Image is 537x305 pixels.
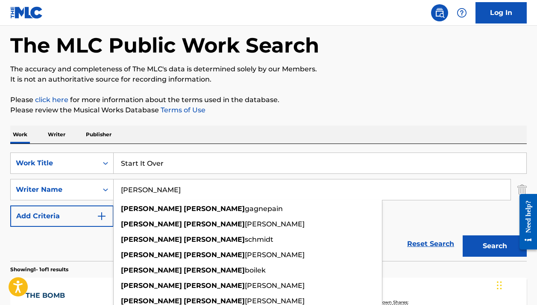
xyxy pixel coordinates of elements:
[97,211,107,221] img: 9d2ae6d4665cec9f34b9.svg
[121,282,182,290] strong: [PERSON_NAME]
[35,96,68,104] a: click here
[159,106,205,114] a: Terms of Use
[121,251,182,259] strong: [PERSON_NAME]
[434,8,445,18] img: search
[494,264,537,305] iframe: Chat Widget
[10,95,527,105] p: Please for more information about the terms used in the database.
[26,290,103,301] div: THE BOMB
[497,273,502,298] div: Drag
[10,105,527,115] p: Please review the Musical Works Database
[16,185,93,195] div: Writer Name
[245,282,305,290] span: [PERSON_NAME]
[245,205,283,213] span: gagnepain
[453,4,470,21] div: Help
[10,205,114,227] button: Add Criteria
[245,266,266,274] span: boilek
[121,235,182,243] strong: [PERSON_NAME]
[245,251,305,259] span: [PERSON_NAME]
[10,126,30,144] p: Work
[513,185,537,258] iframe: Resource Center
[184,220,245,228] strong: [PERSON_NAME]
[457,8,467,18] img: help
[475,2,527,23] a: Log In
[121,266,182,274] strong: [PERSON_NAME]
[184,251,245,259] strong: [PERSON_NAME]
[10,74,527,85] p: It is not an authoritative source for recording information.
[517,179,527,200] img: Delete Criterion
[403,235,458,253] a: Reset Search
[184,266,245,274] strong: [PERSON_NAME]
[245,220,305,228] span: [PERSON_NAME]
[45,126,68,144] p: Writer
[184,235,245,243] strong: [PERSON_NAME]
[121,297,182,305] strong: [PERSON_NAME]
[463,235,527,257] button: Search
[431,4,448,21] a: Public Search
[245,235,273,243] span: schmidt
[121,220,182,228] strong: [PERSON_NAME]
[184,282,245,290] strong: [PERSON_NAME]
[10,266,68,273] p: Showing 1 - 1 of 1 results
[10,6,43,19] img: MLC Logo
[83,126,114,144] p: Publisher
[184,205,245,213] strong: [PERSON_NAME]
[245,297,305,305] span: [PERSON_NAME]
[184,297,245,305] strong: [PERSON_NAME]
[10,152,527,261] form: Search Form
[121,205,182,213] strong: [PERSON_NAME]
[10,32,319,58] h1: The MLC Public Work Search
[10,64,527,74] p: The accuracy and completeness of The MLC's data is determined solely by our Members.
[16,158,93,168] div: Work Title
